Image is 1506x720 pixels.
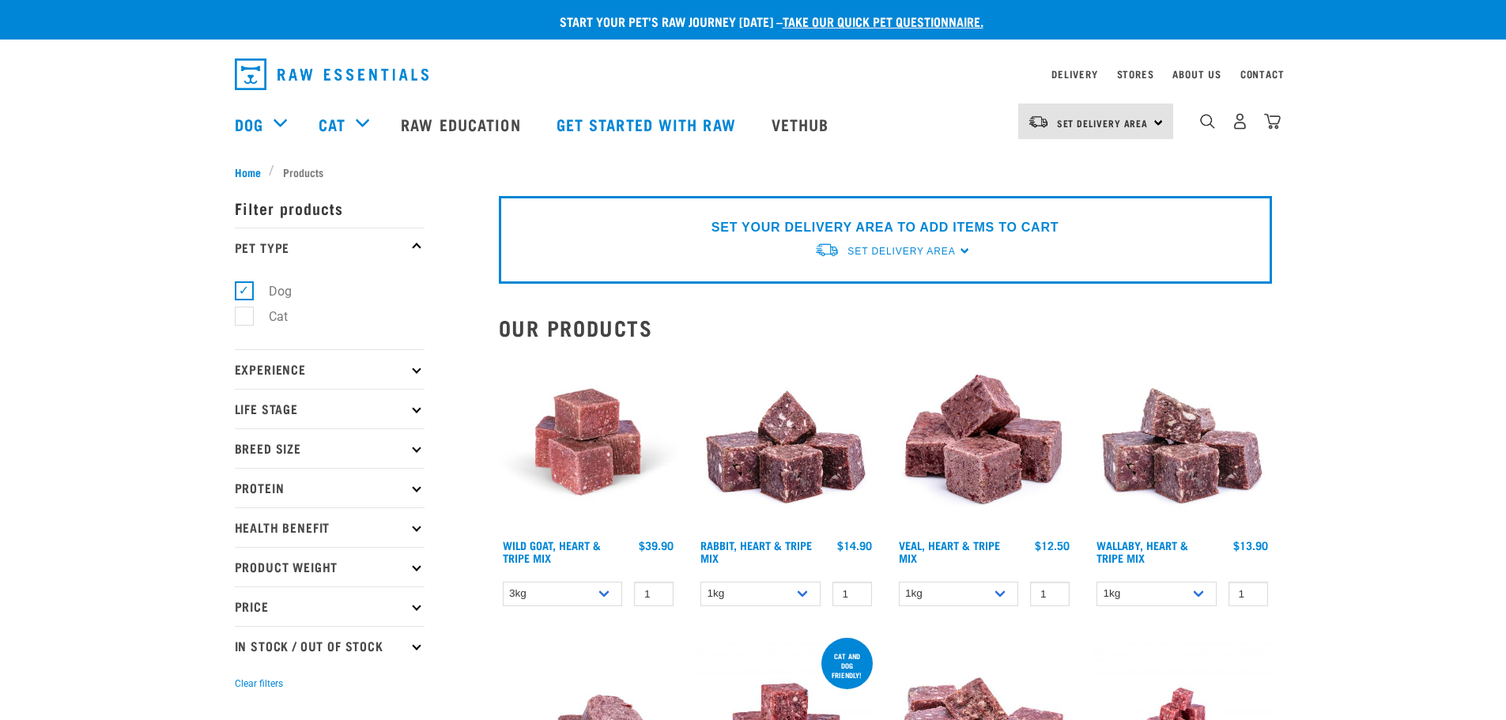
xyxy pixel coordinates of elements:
[235,468,425,507] p: Protein
[696,352,876,532] img: 1175 Rabbit Heart Tripe Mix 01
[837,539,872,552] div: $14.90
[821,644,873,687] div: cat and dog friendly!
[319,112,345,136] a: Cat
[1051,71,1097,77] a: Delivery
[235,677,283,691] button: Clear filters
[899,542,1000,560] a: Veal, Heart & Tripe Mix
[222,52,1285,96] nav: dropdown navigation
[1028,115,1049,129] img: van-moving.png
[385,92,540,156] a: Raw Education
[1093,352,1272,532] img: 1174 Wallaby Heart Tripe Mix 01
[243,307,294,326] label: Cat
[1057,120,1149,126] span: Set Delivery Area
[235,164,1272,180] nav: breadcrumbs
[235,547,425,586] p: Product Weight
[235,428,425,468] p: Breed Size
[832,582,872,606] input: 1
[235,349,425,389] p: Experience
[235,586,425,626] p: Price
[1117,71,1154,77] a: Stores
[639,539,674,552] div: $39.90
[235,626,425,665] p: In Stock / Out Of Stock
[1030,582,1070,606] input: 1
[1232,113,1248,130] img: user.png
[235,389,425,428] p: Life Stage
[814,242,840,258] img: van-moving.png
[783,17,983,25] a: take our quick pet questionnaire.
[1264,113,1281,130] img: home-icon@2x.png
[499,315,1272,340] h2: Our Products
[243,281,298,301] label: Dog
[235,164,270,180] a: Home
[235,228,425,267] p: Pet Type
[1172,71,1221,77] a: About Us
[756,92,849,156] a: Vethub
[235,164,261,180] span: Home
[1200,114,1215,129] img: home-icon-1@2x.png
[895,352,1074,532] img: Cubes
[541,92,756,156] a: Get started with Raw
[1229,582,1268,606] input: 1
[499,352,678,532] img: Goat Heart Tripe 8451
[235,507,425,547] p: Health Benefit
[503,542,601,560] a: Wild Goat, Heart & Tripe Mix
[235,188,425,228] p: Filter products
[847,246,955,257] span: Set Delivery Area
[634,582,674,606] input: 1
[1035,539,1070,552] div: $12.50
[711,218,1059,237] p: SET YOUR DELIVERY AREA TO ADD ITEMS TO CART
[1240,71,1285,77] a: Contact
[1096,542,1188,560] a: Wallaby, Heart & Tripe Mix
[235,58,428,90] img: Raw Essentials Logo
[700,542,812,560] a: Rabbit, Heart & Tripe Mix
[1233,539,1268,552] div: $13.90
[235,112,263,136] a: Dog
